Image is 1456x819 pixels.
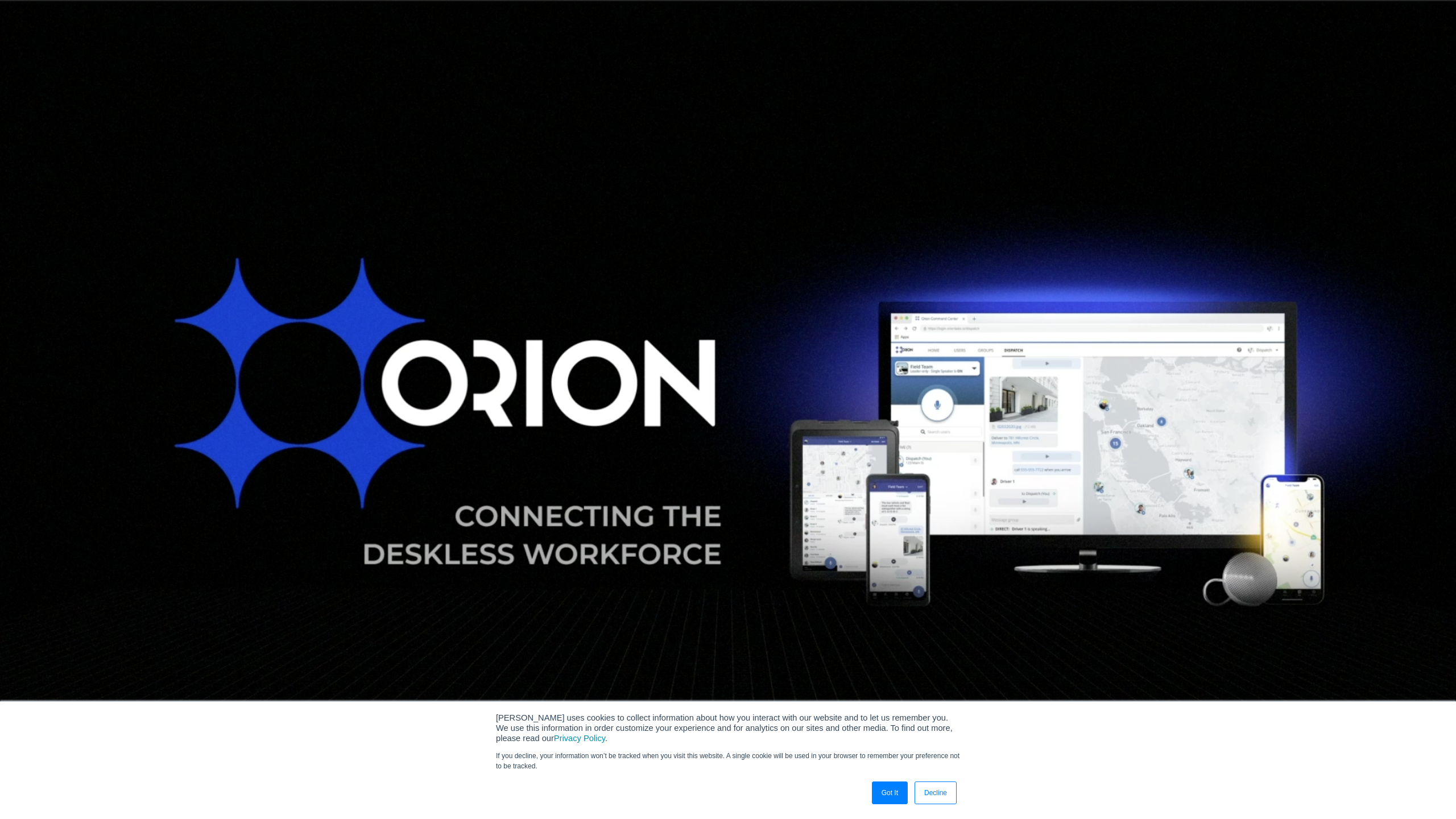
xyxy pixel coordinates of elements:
[915,781,957,804] a: Decline
[496,713,953,743] span: [PERSON_NAME] uses cookies to collect information about how you interact with our website and to ...
[554,734,605,743] a: Privacy Policy
[1251,687,1456,819] iframe: Chat Widget
[872,781,908,804] a: Got It
[496,751,960,771] p: If you decline, your information won’t be tracked when you visit this website. A single cookie wi...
